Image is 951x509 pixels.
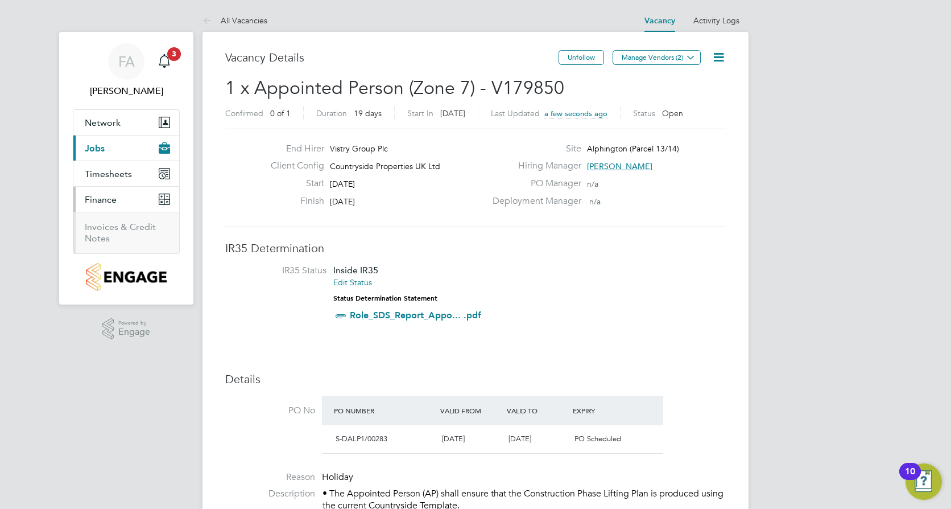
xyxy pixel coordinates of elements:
[118,54,135,69] span: FA
[85,194,117,205] span: Finance
[486,178,581,190] label: PO Manager
[102,318,151,340] a: Powered byEngage
[662,108,683,118] span: Open
[330,179,355,189] span: [DATE]
[336,434,387,444] span: S-DALP1/00283
[85,169,132,179] span: Timesheets
[330,161,440,171] span: Countryside Properties UK Ltd
[905,463,942,500] button: Open Resource Center, 10 new notifications
[354,108,382,118] span: 19 days
[544,109,607,118] span: a few seconds ago
[644,16,675,26] a: Vacancy
[73,263,180,291] a: Go to home page
[322,471,353,483] span: Holiday
[270,108,291,118] span: 0 of 1
[73,43,180,98] a: FA[PERSON_NAME]
[574,434,621,444] span: PO Scheduled
[442,434,465,444] span: [DATE]
[202,15,267,26] a: All Vacancies
[587,143,679,154] span: Alphington (Parcel 13/14)
[486,160,581,172] label: Hiring Manager
[85,221,156,244] a: Invoices & Credit Notes
[587,161,652,171] span: [PERSON_NAME]
[237,265,326,277] label: IR35 Status
[333,277,372,288] a: Edit Status
[59,32,193,305] nav: Main navigation
[559,50,604,65] button: Unfollow
[225,241,726,256] h3: IR35 Determination
[153,43,176,80] a: 3
[333,294,437,302] strong: Status Determination Statement
[407,108,433,118] label: Start In
[262,160,324,172] label: Client Config
[225,471,315,483] label: Reason
[73,110,179,135] button: Network
[693,15,739,26] a: Activity Logs
[905,471,915,486] div: 10
[225,77,564,99] span: 1 x Appointed Person (Zone 7) - V179850
[225,108,263,118] label: Confirmed
[73,212,179,253] div: Finance
[73,187,179,212] button: Finance
[440,108,465,118] span: [DATE]
[225,488,315,500] label: Description
[613,50,701,65] button: Manage Vendors (2)
[73,161,179,186] button: Timesheets
[225,372,726,387] h3: Details
[167,47,181,61] span: 3
[85,117,121,128] span: Network
[316,108,347,118] label: Duration
[331,400,437,421] div: PO Number
[587,179,598,189] span: n/a
[118,327,150,337] span: Engage
[73,84,180,98] span: Faye Allen
[262,195,324,207] label: Finish
[486,143,581,155] label: Site
[330,143,388,154] span: Vistry Group Plc
[333,265,378,276] span: Inside IR35
[330,196,355,207] span: [DATE]
[491,108,540,118] label: Last Updated
[85,143,105,154] span: Jobs
[350,310,481,321] a: Role_SDS_Report_Appo... .pdf
[486,195,581,207] label: Deployment Manager
[225,405,315,417] label: PO No
[225,50,559,65] h3: Vacancy Details
[504,400,570,421] div: Valid To
[437,400,504,421] div: Valid From
[86,263,166,291] img: countryside-properties-logo-retina.png
[508,434,531,444] span: [DATE]
[589,196,601,207] span: n/a
[73,136,179,161] button: Jobs
[262,178,324,190] label: Start
[262,143,324,155] label: End Hirer
[570,400,636,421] div: Expiry
[633,108,655,118] label: Status
[118,318,150,328] span: Powered by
